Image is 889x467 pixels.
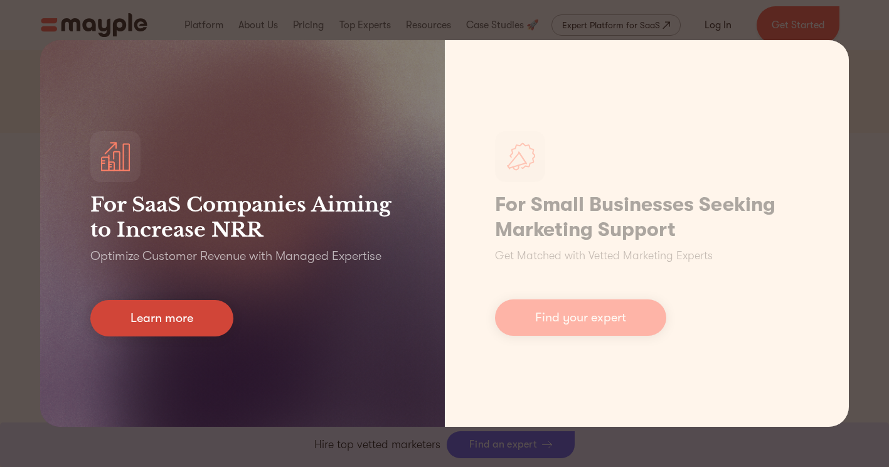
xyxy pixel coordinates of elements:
[90,192,395,242] h3: For SaaS Companies Aiming to Increase NRR
[495,247,713,264] p: Get Matched with Vetted Marketing Experts
[495,299,666,336] a: Find your expert
[90,300,233,336] a: Learn more
[495,192,799,242] h1: For Small Businesses Seeking Marketing Support
[90,247,381,265] p: Optimize Customer Revenue with Managed Expertise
